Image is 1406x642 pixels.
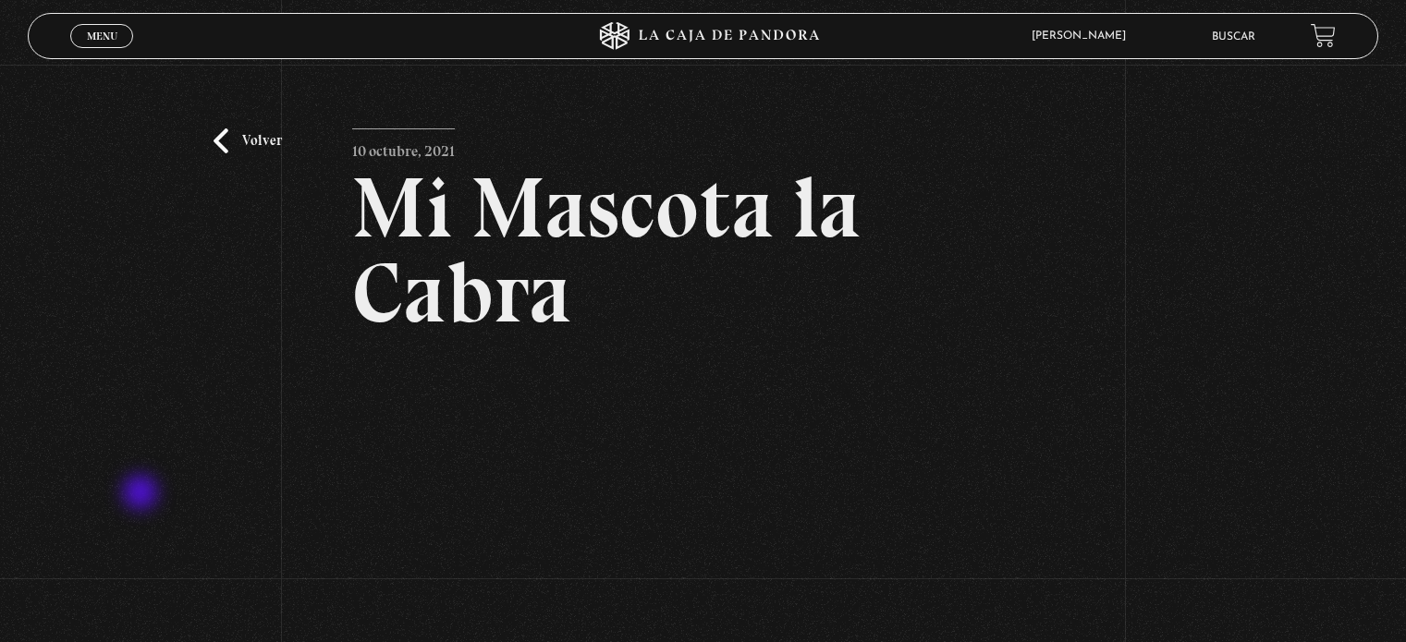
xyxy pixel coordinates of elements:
a: Buscar [1212,31,1255,42]
a: Volver [214,128,282,153]
span: Menu [87,30,117,42]
a: View your shopping cart [1311,23,1336,48]
p: 10 octubre, 2021 [352,128,455,165]
span: Cerrar [80,46,124,59]
span: [PERSON_NAME] [1022,30,1144,42]
h2: Mi Mascota la Cabra [352,165,1054,335]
